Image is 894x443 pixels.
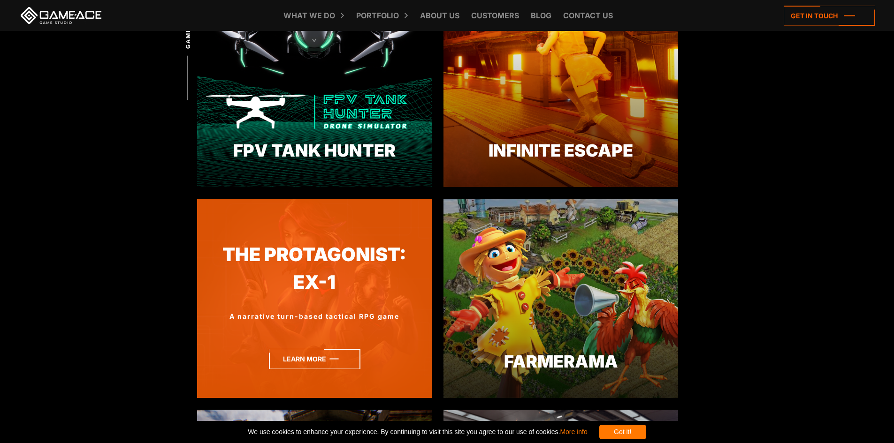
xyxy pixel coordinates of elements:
div: Infinite Escape [443,138,678,163]
span: We use cookies to enhance your experience. By continuing to visit this site you agree to our use ... [248,425,587,439]
a: The Protagonist: EX-1 [197,241,432,297]
div: Farmerama [443,349,678,374]
div: Got it! [599,425,646,439]
div: FPV Tank Hunter [197,138,432,163]
a: More info [560,428,587,435]
a: Learn more [269,349,360,369]
a: Get in touch [784,6,875,26]
div: A narrative turn-based tactical RPG game [197,311,432,321]
img: Farmerama case preview [443,199,678,398]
